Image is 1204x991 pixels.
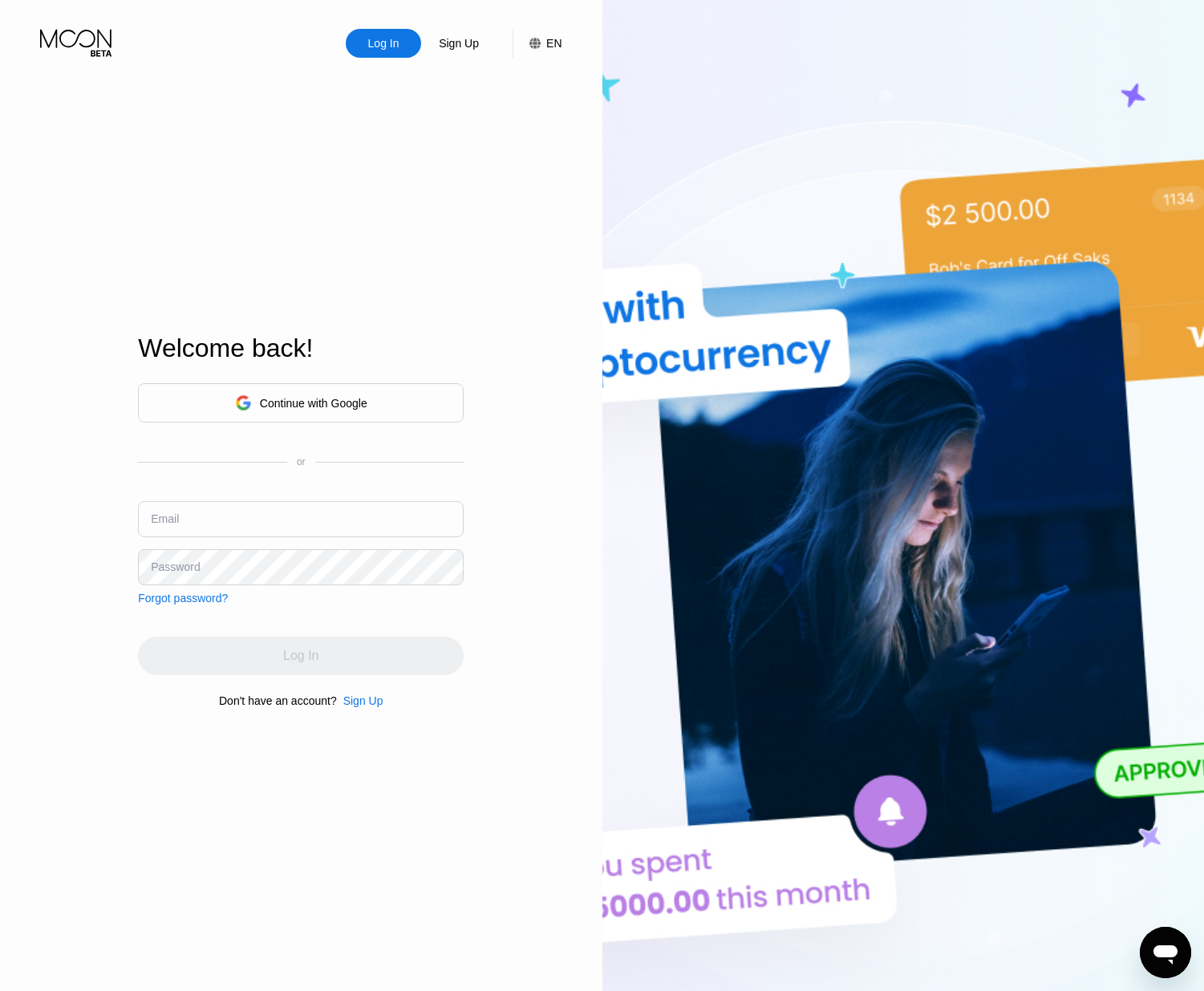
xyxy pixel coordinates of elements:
[437,35,480,51] div: Sign Up
[219,694,337,707] div: Don't have an account?
[138,592,228,605] div: Forgot password?
[138,334,464,363] div: Welcome back!
[337,694,383,707] div: Sign Up
[367,35,401,51] div: Log In
[343,694,383,707] div: Sign Up
[513,29,561,58] div: EN
[260,397,367,410] div: Continue with Google
[151,560,200,573] div: Password
[421,29,497,58] div: Sign Up
[346,29,421,58] div: Log In
[138,383,464,423] div: Continue with Google
[151,512,179,525] div: Email
[297,456,306,467] div: or
[1140,927,1191,978] iframe: Button to launch messaging window
[546,37,561,50] div: EN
